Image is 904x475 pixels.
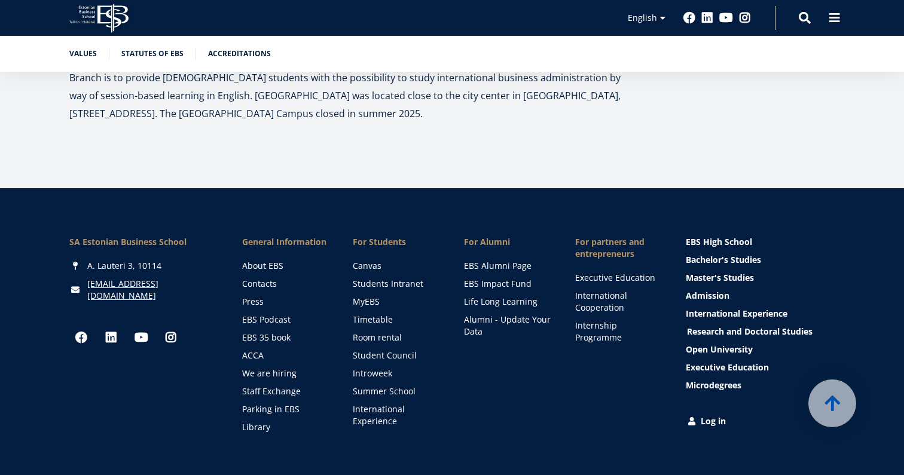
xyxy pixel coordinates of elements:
a: Facebook [69,326,93,350]
a: International Cooperation [575,290,662,314]
span: For Alumni [464,236,551,248]
span: General Information [242,236,329,248]
a: International Experience [353,403,440,427]
a: ACCA [242,350,329,361]
a: For Students [353,236,440,248]
a: Staff Exchange [242,385,329,397]
a: Alumni - Update Your Data [464,314,551,338]
a: [EMAIL_ADDRESS][DOMAIN_NAME] [87,278,218,302]
a: EBS High School [686,236,835,248]
a: Instagram [739,12,751,24]
a: Accreditations [208,48,271,60]
a: Log in [686,415,835,427]
div: A. Lauteri 3, 10114 [69,260,218,272]
a: Room rental [353,332,440,344]
a: Instagram [159,326,183,350]
a: Microdegrees [686,379,835,391]
a: Students Intranet [353,278,440,290]
a: Executive Education [686,361,835,373]
a: Linkedin [99,326,123,350]
a: EBS 35 book [242,332,329,344]
a: Summer School [353,385,440,397]
a: Youtube [129,326,153,350]
a: Executive Education [575,272,662,284]
p: In [DATE], EBS was the first Estonian university to establish its subsidiary in [GEOGRAPHIC_DATA]... [69,51,637,122]
a: International Experience [686,308,835,320]
a: We are hiring [242,367,329,379]
a: EBS Alumni Page [464,260,551,272]
a: Contacts [242,278,329,290]
a: Canvas [353,260,440,272]
a: Student Council [353,350,440,361]
a: Life Long Learning [464,296,551,308]
a: Master's Studies [686,272,835,284]
div: SA Estonian Business School [69,236,218,248]
a: Research and Doctoral Studies [687,326,836,338]
a: Linkedin [701,12,713,24]
a: Admission [686,290,835,302]
a: Values [69,48,97,60]
a: Youtube [719,12,733,24]
a: Library [242,421,329,433]
a: Internship Programme [575,320,662,344]
a: Statutes of EBS [121,48,184,60]
a: Timetable [353,314,440,326]
a: Press [242,296,329,308]
a: Bachelor's Studies [686,254,835,266]
a: MyEBS [353,296,440,308]
span: For partners and entrepreneurs [575,236,662,260]
a: About EBS [242,260,329,272]
a: Parking in EBS [242,403,329,415]
a: Open University [686,344,835,356]
a: Facebook [683,12,695,24]
a: EBS Impact Fund [464,278,551,290]
a: Introweek [353,367,440,379]
a: EBS Podcast [242,314,329,326]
